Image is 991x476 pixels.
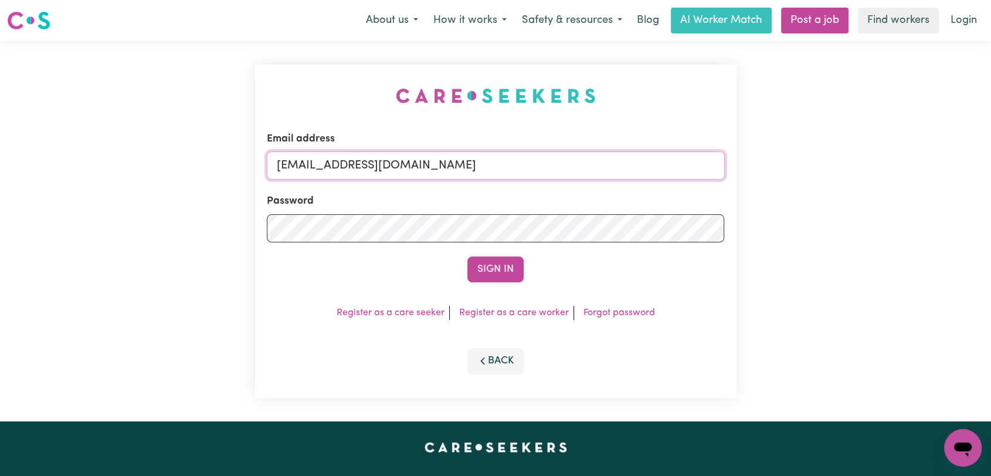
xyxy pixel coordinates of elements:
button: Safety & resources [514,8,630,33]
a: AI Worker Match [671,8,772,33]
a: Find workers [858,8,939,33]
button: About us [358,8,426,33]
a: Careseekers home page [425,443,567,452]
label: Password [267,194,314,209]
iframe: Button to launch messaging window [944,429,982,467]
a: Login [944,8,984,33]
a: Register as a care seeker [337,308,444,318]
label: Email address [267,131,335,147]
a: Careseekers logo [7,7,50,34]
img: Careseekers logo [7,10,50,31]
input: Email address [267,151,725,180]
button: How it works [426,8,514,33]
button: Back [467,348,524,374]
a: Register as a care worker [459,308,569,318]
a: Forgot password [583,308,655,318]
a: Post a job [781,8,849,33]
a: Blog [630,8,666,33]
button: Sign In [467,256,524,282]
